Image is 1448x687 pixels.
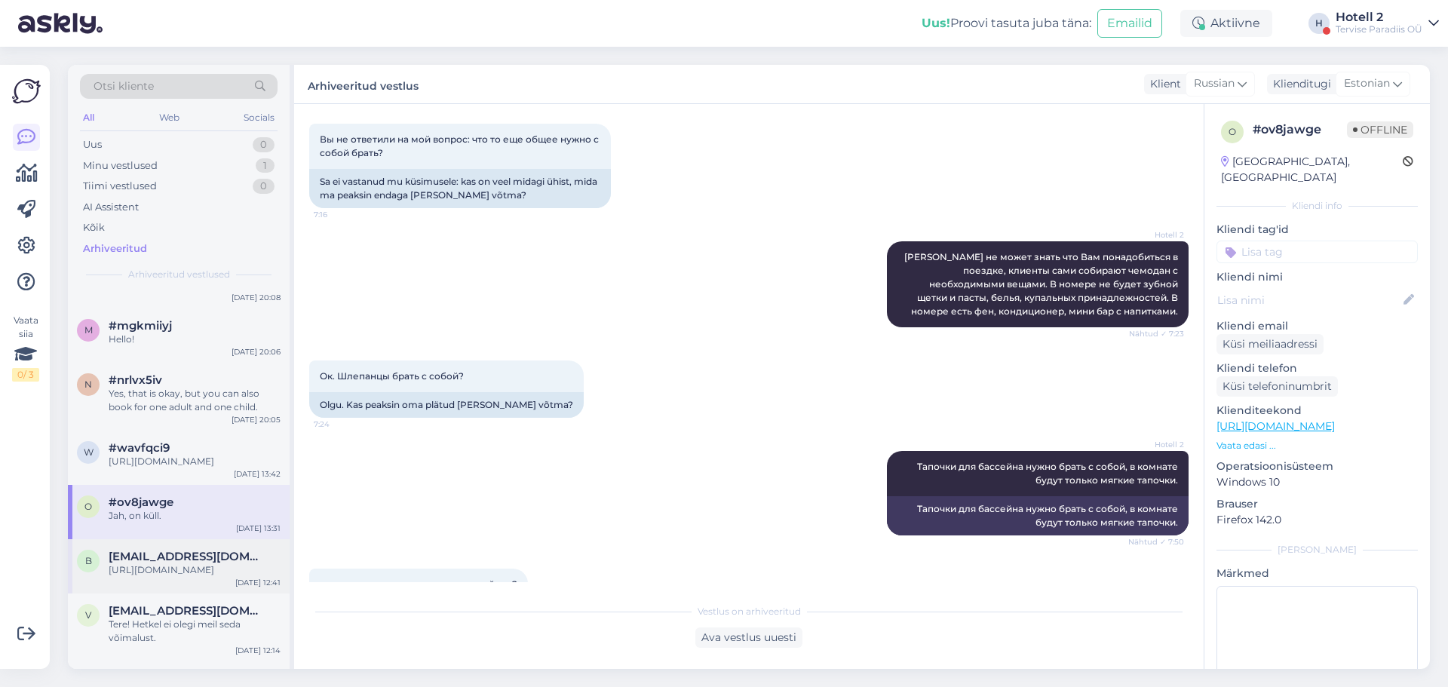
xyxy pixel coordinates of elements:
span: m [84,324,93,336]
p: Vaata edasi ... [1216,439,1418,452]
span: Russian [1194,75,1235,92]
div: [DATE] 12:14 [235,645,281,656]
div: Tervise Paradiis OÜ [1336,23,1422,35]
div: Küsi meiliaadressi [1216,334,1324,354]
p: Kliendi tag'id [1216,222,1418,238]
div: Tere! Hetkel ei olegi meil seda võimalust. [109,618,281,645]
div: AI Assistent [83,200,139,215]
span: n [84,379,92,390]
span: o [84,501,92,512]
p: Klienditeekond [1216,403,1418,419]
div: Proovi tasuta juba täna: [922,14,1091,32]
p: Märkmed [1216,566,1418,581]
span: v [85,609,91,621]
div: [DATE] 20:05 [232,414,281,425]
span: #nrlvx5iv [109,373,162,387]
span: 7:16 [314,209,370,220]
span: w [84,446,94,458]
div: # ov8jawge [1253,121,1347,139]
input: Lisa tag [1216,241,1418,263]
span: b [85,555,92,566]
div: Sa ei vastanud mu küsimusele: kas on veel midagi ühist, mida ma peaksin endaga [PERSON_NAME] võtma? [309,169,611,208]
p: Windows 10 [1216,474,1418,490]
div: Web [156,108,183,127]
div: Hotell 2 [1336,11,1422,23]
p: Operatsioonisüsteem [1216,459,1418,474]
span: Hotell 2 [1127,439,1184,450]
div: Arhiveeritud [83,241,147,256]
div: All [80,108,97,127]
p: Brauser [1216,496,1418,512]
img: Askly Logo [12,77,41,106]
div: Тапочки для бассейна нужно брать с собой, в комнате будут только мягкие тапочки. [887,496,1189,535]
div: Ava vestlus uuesti [695,627,802,648]
div: [DATE] 12:41 [235,577,281,588]
div: Küsi telefoninumbrit [1216,376,1338,397]
div: Kliendi info [1216,199,1418,213]
div: Hello! [109,333,281,346]
p: Kliendi email [1216,318,1418,334]
span: o [1229,126,1236,137]
span: Вы не ответили на мой вопрос: что то еще общее нужно с собой брать? [320,133,601,158]
span: #ov8jawge [109,495,173,509]
div: Socials [241,108,278,127]
div: Jah, on küll. [109,509,281,523]
span: Ок. Шлепанцы брать с собой? [320,370,464,382]
p: Kliendi telefon [1216,360,1418,376]
input: Lisa nimi [1217,292,1400,308]
span: [PERSON_NAME] не может знать что Вам понадобиться в поездке, клиенты сами собирают чемодан с необ... [904,251,1180,317]
div: Tiimi vestlused [83,179,157,194]
span: Otsi kliente [94,78,154,94]
div: H [1308,13,1330,34]
span: #mgkmiiyj [109,319,172,333]
span: Vestlus on arhiveeritud [698,605,801,618]
div: 0 [253,179,275,194]
div: Yes, that is okay, but you can also book for one adult and one child. [109,387,281,414]
span: Offline [1347,121,1413,138]
div: 0 / 3 [12,368,39,382]
b: Uus! [922,16,950,30]
div: [DATE] 13:42 [234,468,281,480]
div: Vaata siia [12,314,39,382]
span: и еще вопрос: есть ли в комнате чайник? [320,578,517,590]
a: Hotell 2Tervise Paradiis OÜ [1336,11,1439,35]
span: Тапочки для бассейна нужно брать с собой, в комнате будут только мягкие тапочки. [917,461,1180,486]
div: Klient [1144,76,1181,92]
div: Aktiivne [1180,10,1272,37]
label: Arhiveeritud vestlus [308,74,419,94]
div: Minu vestlused [83,158,158,173]
span: Nähtud ✓ 7:23 [1127,328,1184,339]
div: Klienditugi [1267,76,1331,92]
div: Kõik [83,220,105,235]
span: Nähtud ✓ 7:50 [1127,536,1184,547]
span: 7:24 [314,419,370,430]
p: Kliendi nimi [1216,269,1418,285]
div: [DATE] 20:08 [232,292,281,303]
div: [PERSON_NAME] [1216,543,1418,557]
div: 0 [253,137,275,152]
span: burunduciok13@gmail.com [109,550,265,563]
div: [URL][DOMAIN_NAME] [109,563,281,577]
span: Hotell 2 [1127,229,1184,241]
span: velimatti.honkanen@otava.fi [109,604,265,618]
span: #wavfqci9 [109,441,170,455]
div: Uus [83,137,102,152]
div: [URL][DOMAIN_NAME] [109,455,281,468]
div: 1 [256,158,275,173]
p: Firefox 142.0 [1216,512,1418,528]
div: [DATE] 13:31 [236,523,281,534]
div: [GEOGRAPHIC_DATA], [GEOGRAPHIC_DATA] [1221,154,1403,186]
a: [URL][DOMAIN_NAME] [1216,419,1335,433]
span: Arhiveeritud vestlused [128,268,230,281]
div: Olgu. Kas peaksin oma plätud [PERSON_NAME] võtma? [309,392,584,418]
div: [DATE] 20:06 [232,346,281,357]
button: Emailid [1097,9,1162,38]
span: Estonian [1344,75,1390,92]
